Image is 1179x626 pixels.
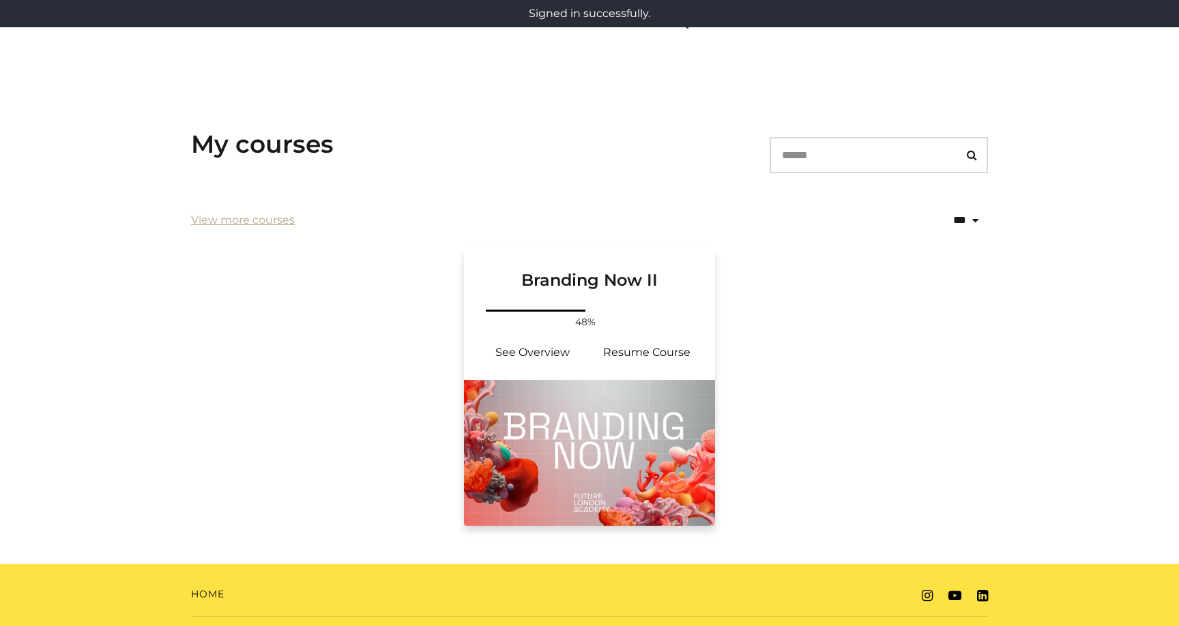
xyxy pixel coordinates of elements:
[589,336,704,369] a: Branding Now II: Resume Course
[475,336,589,369] a: Branding Now II: See Overview
[5,5,1174,22] p: Signed in successfully.
[569,315,602,329] span: 48%
[894,203,988,238] select: status
[480,248,699,290] h3: Branding Now II
[464,248,715,307] a: Branding Now II
[191,212,295,228] a: View more courses
[191,130,334,159] h3: My courses
[191,587,224,601] a: Home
